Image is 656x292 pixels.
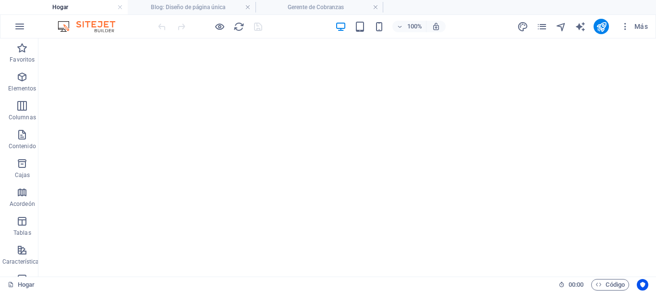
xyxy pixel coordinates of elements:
button: Código [591,279,629,291]
font: Cajas [15,172,30,178]
button: páginas [536,21,547,32]
button: publicar [594,19,609,34]
button: navegador [555,21,567,32]
font: Código [606,281,625,288]
font: Características [2,258,42,265]
font: Hogar [18,281,35,288]
i: Pages (Ctrl+Alt+S) [536,21,547,32]
button: Centrados en el usuario [637,279,648,291]
font: 00:00 [569,281,583,288]
a: Haga clic para cancelar la selección. Haga doble clic para abrir Páginas. [8,279,35,291]
h6: Tiempo de sesión [559,279,584,291]
font: 100% [407,23,422,30]
font: Hogar [52,4,68,11]
font: Más [634,23,648,30]
i: Escritor de IA [575,21,586,32]
button: diseño [517,21,528,32]
font: Elementos [8,85,36,92]
font: Acordeón [10,201,35,207]
i: Reload page [233,21,244,32]
font: Tablas [13,229,31,236]
i: Publicar [596,21,607,32]
font: Favoritos [10,56,35,63]
button: generador de texto [574,21,586,32]
font: Contenido [9,143,36,150]
i: Al cambiar el tamaño, se ajusta automáticamente el nivel de zoom para adaptarse al dispositivo el... [432,22,440,31]
button: 100% [392,21,426,32]
button: Más [617,19,652,34]
font: Gerente de Cobranzas [288,4,344,11]
font: Columnas [9,114,36,121]
img: Logotipo del editor [55,21,127,32]
button: recargar [233,21,244,32]
font: Blog: Diseño de página única [151,4,225,11]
